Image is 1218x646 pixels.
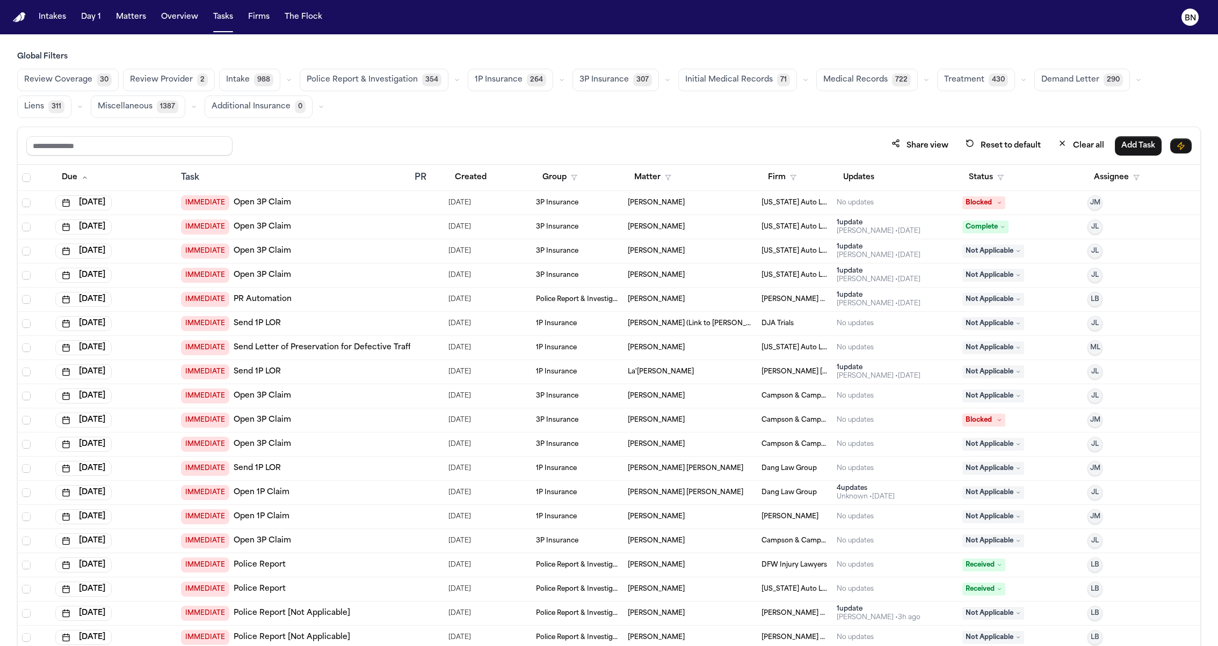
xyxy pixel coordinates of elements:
[91,96,185,118] button: Miscellaneous1387
[97,74,112,86] span: 30
[685,75,773,85] span: Initial Medical Records
[219,69,280,91] button: Intake988
[885,136,955,156] button: Share view
[17,96,71,118] button: Liens311
[1115,136,1162,156] button: Add Task
[527,74,546,86] span: 264
[1170,138,1192,153] button: Immediate Task
[226,75,250,85] span: Intake
[295,100,306,113] span: 0
[77,8,105,27] button: Day 1
[777,74,790,86] span: 71
[98,101,153,112] span: Miscellaneous
[197,74,208,86] span: 2
[24,101,44,112] span: Liens
[17,69,119,91] button: Review Coverage30
[816,69,918,91] button: Medical Records722
[205,96,313,118] button: Additional Insurance0
[959,136,1047,156] button: Reset to default
[468,69,553,91] button: 1P Insurance264
[307,75,418,85] span: Police Report & Investigation
[244,8,274,27] button: Firms
[157,8,202,27] button: Overview
[892,74,911,86] span: 722
[1034,69,1130,91] button: Demand Letter290
[633,74,652,86] span: 307
[300,69,448,91] button: Police Report & Investigation354
[34,8,70,27] button: Intakes
[944,75,984,85] span: Treatment
[579,75,629,85] span: 3P Insurance
[24,75,92,85] span: Review Coverage
[1052,136,1111,156] button: Clear all
[13,12,26,23] a: Home
[212,101,291,112] span: Additional Insurance
[475,75,523,85] span: 1P Insurance
[17,52,1201,62] h3: Global Filters
[678,69,797,91] button: Initial Medical Records71
[13,12,26,23] img: Finch Logo
[422,74,441,86] span: 354
[1041,75,1099,85] span: Demand Letter
[280,8,327,27] button: The Flock
[1104,74,1123,86] span: 290
[209,8,237,27] button: Tasks
[823,75,888,85] span: Medical Records
[572,69,659,91] button: 3P Insurance307
[112,8,150,27] button: Matters
[157,100,178,113] span: 1387
[937,69,1015,91] button: Treatment430
[48,100,64,113] span: 311
[123,69,215,91] button: Review Provider2
[254,74,273,86] span: 988
[989,74,1008,86] span: 430
[130,75,193,85] span: Review Provider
